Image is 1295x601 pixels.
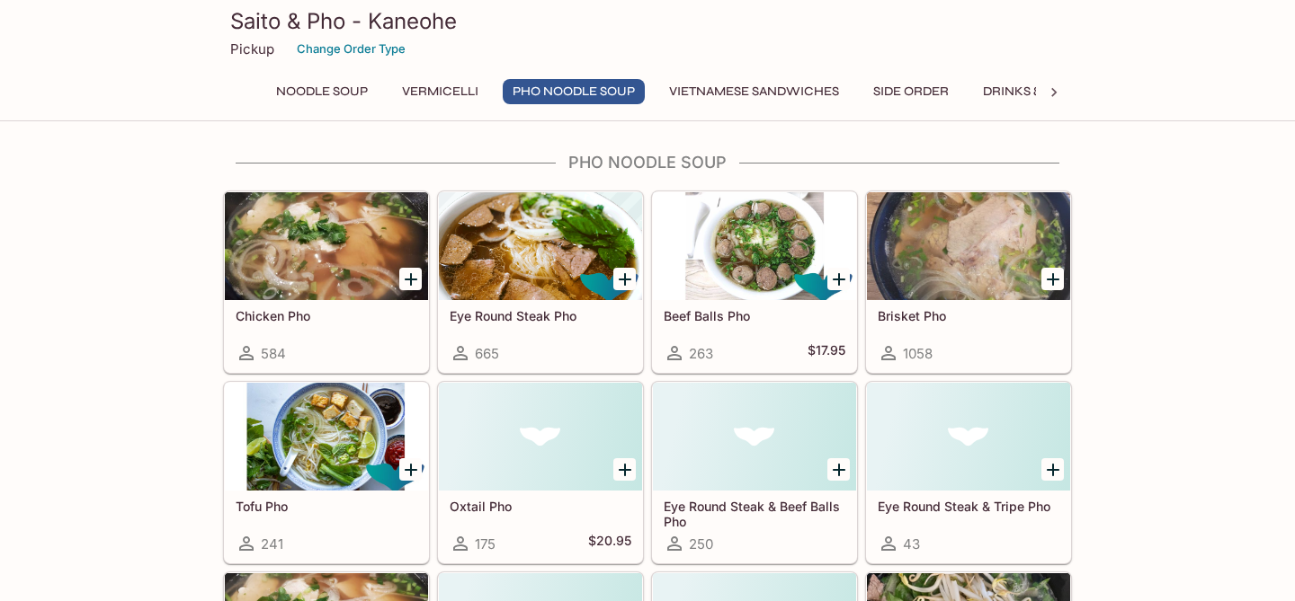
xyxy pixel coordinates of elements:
h5: Eye Round Steak & Tripe Pho [878,499,1059,514]
button: Add Eye Round Steak Pho [613,268,636,290]
span: 665 [475,345,499,362]
button: Add Chicken Pho [399,268,422,290]
h5: $20.95 [588,533,631,554]
span: 175 [475,535,496,552]
span: 263 [689,345,713,362]
span: 241 [261,535,283,552]
h5: $17.95 [808,342,845,364]
h5: Oxtail Pho [450,499,631,514]
div: Tofu Pho [225,383,428,491]
button: Add Brisket Pho [1041,268,1064,290]
button: Change Order Type [289,35,414,63]
div: Eye Round Steak & Beef Balls Pho [653,383,856,491]
a: Chicken Pho584 [224,191,429,373]
h5: Eye Round Steak & Beef Balls Pho [664,499,845,528]
button: Add Eye Round Steak & Tripe Pho [1041,458,1064,481]
button: Drinks & Desserts [973,79,1117,104]
div: Eye Round Steak & Tripe Pho [867,383,1070,491]
div: Chicken Pho [225,192,428,300]
button: Vietnamese Sandwiches [659,79,849,104]
a: Beef Balls Pho263$17.95 [652,191,857,373]
button: Add Eye Round Steak & Beef Balls Pho [827,458,850,481]
button: Pho Noodle Soup [503,79,645,104]
span: 43 [903,535,920,552]
h3: Saito & Pho - Kaneohe [230,7,1065,35]
button: Add Beef Balls Pho [827,268,850,290]
div: Brisket Pho [867,192,1070,300]
button: Side Order [863,79,959,104]
button: Noodle Soup [266,79,378,104]
a: Eye Round Steak Pho665 [438,191,643,373]
h5: Chicken Pho [236,308,417,323]
div: Oxtail Pho [439,383,642,491]
h5: Eye Round Steak Pho [450,308,631,323]
div: Beef Balls Pho [653,192,856,300]
button: Add Oxtail Pho [613,458,636,481]
a: Tofu Pho241 [224,382,429,563]
h5: Tofu Pho [236,499,417,514]
span: 250 [689,535,713,552]
h4: Pho Noodle Soup [223,153,1072,172]
span: 584 [261,345,286,362]
button: Vermicelli [392,79,488,104]
a: Oxtail Pho175$20.95 [438,382,643,563]
a: Eye Round Steak & Tripe Pho43 [866,382,1071,563]
a: Brisket Pho1058 [866,191,1071,373]
p: Pickup [230,40,274,57]
button: Add Tofu Pho [399,458,422,481]
a: Eye Round Steak & Beef Balls Pho250 [652,382,857,563]
h5: Brisket Pho [878,308,1059,323]
span: 1058 [903,345,933,362]
div: Eye Round Steak Pho [439,192,642,300]
h5: Beef Balls Pho [664,308,845,323]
